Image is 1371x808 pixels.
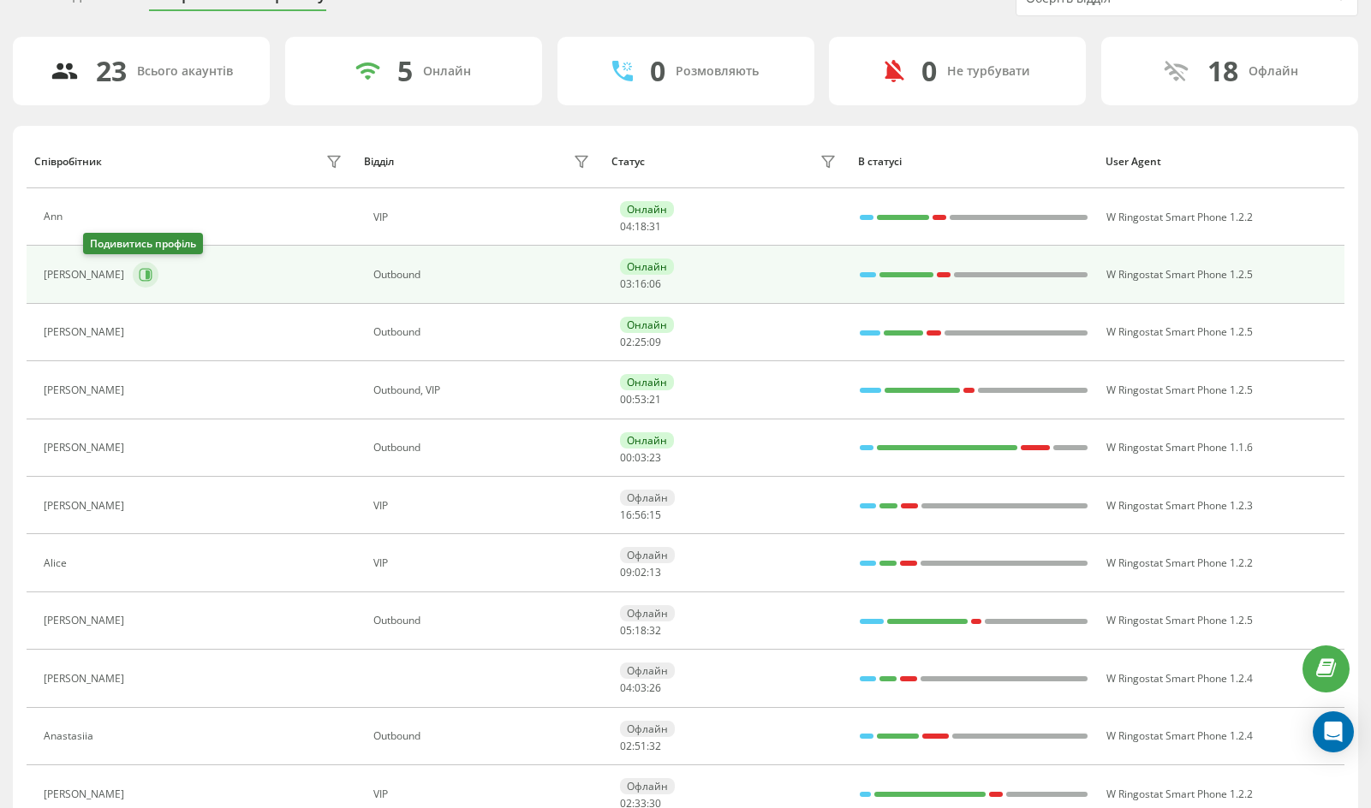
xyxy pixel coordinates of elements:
[620,201,674,217] div: Онлайн
[44,557,71,569] div: Alice
[858,156,1089,168] div: В статусі
[1106,440,1253,454] span: W Ringostat Smart Phone 1.1.6
[620,450,632,465] span: 00
[635,276,647,291] span: 16
[649,392,661,407] span: 21
[373,730,594,742] div: Оutbound
[373,384,594,396] div: Оutbound, VIP
[635,680,647,695] span: 03
[620,721,675,737] div: Офлайн
[364,156,394,168] div: Відділ
[34,156,102,168] div: Співробітник
[1106,671,1253,686] span: W Ringostat Smart Phone 1.2.4
[373,269,594,281] div: Оutbound
[620,219,632,234] span: 04
[635,450,647,465] span: 03
[635,335,647,349] span: 25
[620,623,632,638] span: 05
[44,500,128,512] div: [PERSON_NAME]
[620,567,661,579] div: : :
[620,682,661,694] div: : :
[373,326,594,338] div: Оutbound
[44,788,128,800] div: [PERSON_NAME]
[620,662,675,679] div: Офлайн
[649,680,661,695] span: 26
[635,392,647,407] span: 53
[44,269,128,281] div: [PERSON_NAME]
[44,442,128,454] div: [PERSON_NAME]
[650,55,665,87] div: 0
[635,219,647,234] span: 18
[620,490,675,506] div: Офлайн
[649,508,661,522] span: 15
[620,317,674,333] div: Онлайн
[620,335,632,349] span: 02
[649,276,661,291] span: 06
[373,615,594,627] div: Оutbound
[620,508,632,522] span: 16
[397,55,413,87] div: 5
[1106,156,1337,168] div: User Agent
[1106,383,1253,397] span: W Ringostat Smart Phone 1.2.5
[373,788,594,800] div: VIP
[1106,267,1253,282] span: W Ringostat Smart Phone 1.2.5
[96,55,127,87] div: 23
[1207,55,1238,87] div: 18
[44,326,128,338] div: [PERSON_NAME]
[1106,555,1253,570] span: W Ringostat Smart Phone 1.2.2
[620,740,661,752] div: : :
[1106,787,1253,801] span: W Ringostat Smart Phone 1.2.2
[947,64,1030,79] div: Не турбувати
[1106,728,1253,743] span: W Ringostat Smart Phone 1.2.4
[620,452,661,464] div: : :
[423,64,471,79] div: Онлайн
[1106,613,1253,627] span: W Ringostat Smart Phone 1.2.5
[373,557,594,569] div: VIP
[1249,64,1298,79] div: Офлайн
[921,55,937,87] div: 0
[620,565,632,579] span: 09
[620,432,674,449] div: Онлайн
[44,730,98,742] div: Anastasiia
[649,450,661,465] span: 23
[373,211,594,223] div: VIP
[620,680,632,695] span: 04
[620,547,675,563] div: Офлайн
[373,442,594,454] div: Оutbound
[44,615,128,627] div: [PERSON_NAME]
[649,219,661,234] span: 31
[635,565,647,579] span: 02
[620,509,661,521] div: : :
[620,258,674,275] div: Онлайн
[620,336,661,348] div: : :
[44,673,128,685] div: [PERSON_NAME]
[635,508,647,522] span: 56
[83,233,203,254] div: Подивитись профіль
[1106,498,1253,513] span: W Ringostat Smart Phone 1.2.3
[620,392,632,407] span: 00
[620,739,632,753] span: 02
[44,384,128,396] div: [PERSON_NAME]
[137,64,233,79] div: Всього акаунтів
[620,278,661,290] div: : :
[649,335,661,349] span: 09
[373,500,594,512] div: VIP
[620,221,661,233] div: : :
[620,374,674,390] div: Онлайн
[620,394,661,406] div: : :
[44,211,67,223] div: Ann
[620,605,675,621] div: Офлайн
[649,565,661,579] span: 13
[676,64,759,79] div: Розмовляють
[635,623,647,638] span: 18
[611,156,645,168] div: Статус
[1106,210,1253,224] span: W Ringostat Smart Phone 1.2.2
[620,778,675,794] div: Офлайн
[635,739,647,753] span: 51
[620,276,632,291] span: 03
[1313,711,1354,752] div: Open Intercom Messenger
[1106,324,1253,339] span: W Ringostat Smart Phone 1.2.5
[620,625,661,637] div: : :
[649,623,661,638] span: 32
[649,739,661,753] span: 32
